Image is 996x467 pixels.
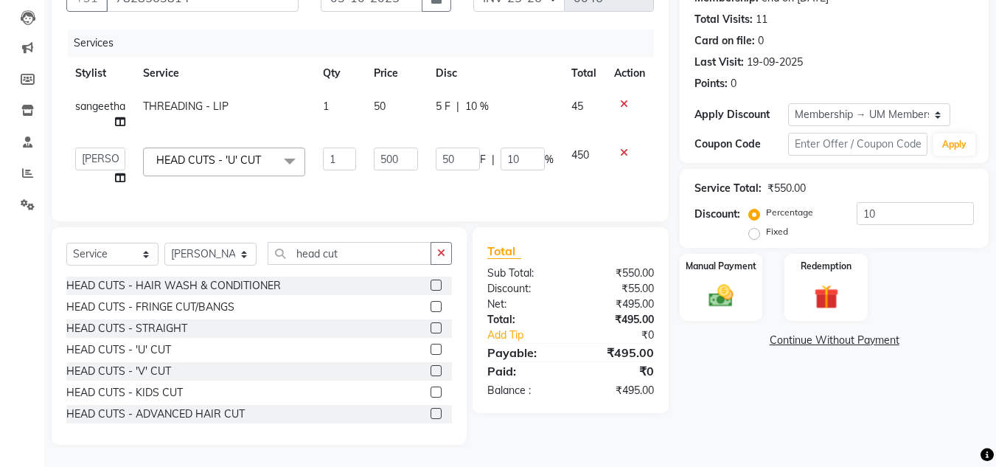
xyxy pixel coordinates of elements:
div: ₹495.00 [571,297,665,312]
label: Percentage [766,206,813,219]
div: Apply Discount [694,107,787,122]
span: | [492,152,495,167]
div: Sub Total: [476,266,571,281]
div: 11 [756,12,767,27]
div: HEAD CUTS - KIDS CUT [66,385,183,401]
div: Coupon Code [694,136,787,152]
div: Total Visits: [694,12,753,27]
div: ₹0 [571,362,665,380]
a: Add Tip [476,328,586,343]
a: x [261,153,268,167]
th: Qty [314,57,365,90]
th: Service [134,57,314,90]
div: Last Visit: [694,55,744,70]
div: Card on file: [694,33,755,49]
div: Total: [476,312,571,328]
div: HEAD CUTS - 'U' CUT [66,342,171,358]
div: Points: [694,76,728,91]
div: HEAD CUTS - FRINGE CUT/BANGS [66,300,234,315]
img: _gift.svg [807,282,846,312]
div: ₹55.00 [571,281,665,297]
div: HEAD CUTS - STRAIGHT [66,321,187,336]
div: Discount: [476,281,571,297]
div: 0 [731,76,736,91]
label: Manual Payment [686,260,756,273]
input: Search or Scan [268,242,431,265]
span: THREADING - LIP [143,100,229,113]
th: Total [563,57,605,90]
th: Action [605,57,654,90]
div: Service Total: [694,181,762,196]
div: HEAD CUTS - HAIR WASH & CONDITIONER [66,278,281,294]
div: ₹0 [587,328,666,343]
span: 45 [571,100,583,113]
div: ₹550.00 [571,266,665,281]
th: Stylist [66,57,134,90]
label: Fixed [766,225,788,238]
div: ₹495.00 [571,383,665,398]
a: Continue Without Payment [683,333,986,348]
span: 50 [374,100,386,113]
span: sangeetha [75,100,125,113]
span: 450 [571,148,589,162]
div: Payable: [476,344,571,362]
span: % [545,152,554,167]
span: Total [487,243,521,259]
th: Price [365,57,427,90]
div: 19-09-2025 [747,55,803,70]
span: 1 [323,100,329,113]
div: ₹495.00 [571,344,665,362]
div: Balance : [476,383,571,398]
div: 0 [758,33,764,49]
span: F [480,152,486,167]
span: 10 % [465,99,489,114]
div: HEAD CUTS - 'V' CUT [66,364,171,379]
span: 5 F [436,99,450,114]
th: Disc [427,57,563,90]
label: Redemption [801,260,852,273]
input: Enter Offer / Coupon Code [788,133,927,156]
div: ₹550.00 [767,181,806,196]
div: Discount: [694,207,740,222]
div: HEAD CUTS - ADVANCED HAIR CUT [66,407,245,422]
button: Apply [933,134,975,156]
div: Services [68,30,665,57]
div: Paid: [476,362,571,380]
span: | [456,99,459,114]
img: _cash.svg [701,282,741,310]
div: ₹495.00 [571,312,665,328]
span: HEAD CUTS - 'U' CUT [156,153,261,167]
div: Net: [476,297,571,312]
